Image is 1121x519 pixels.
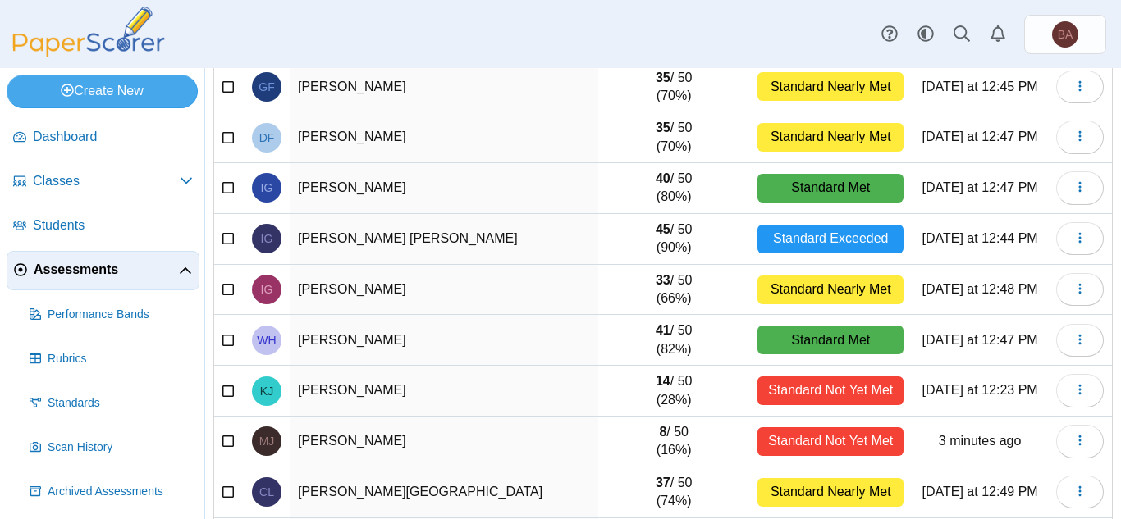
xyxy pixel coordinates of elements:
[656,323,670,337] b: 41
[33,172,180,190] span: Classes
[598,315,749,366] td: / 50 (82%)
[757,174,904,203] div: Standard Met
[922,383,1038,397] time: Sep 8, 2025 at 12:23 PM
[598,214,749,265] td: / 50 (90%)
[290,417,598,467] td: [PERSON_NAME]
[757,275,904,304] div: Standard Nearly Met
[290,163,598,214] td: [PERSON_NAME]
[922,282,1038,296] time: Sep 8, 2025 at 12:48 PM
[259,435,275,447] span: Maurice Jackson
[48,395,193,412] span: Standards
[1058,29,1073,40] span: Brent Adams
[48,351,193,367] span: Rubrics
[598,417,749,467] td: / 50 (16%)
[656,273,670,287] b: 33
[7,162,199,202] a: Classes
[598,467,749,518] td: / 50 (74%)
[290,214,598,265] td: [PERSON_NAME] [PERSON_NAME]
[922,130,1038,143] time: Sep 8, 2025 at 12:47 PM
[261,233,273,244] span: Isabelle Garcia De Leon
[34,261,179,279] span: Assessments
[7,118,199,157] a: Dashboard
[7,251,199,290] a: Assessments
[1024,15,1106,54] a: Brent Adams
[261,182,273,193] span: Isabella Galloway
[48,439,193,456] span: Scan History
[922,333,1038,347] time: Sep 8, 2025 at 12:47 PM
[656,71,670,84] b: 35
[757,72,904,101] div: Standard Nearly Met
[656,476,670,489] b: 37
[23,428,199,467] a: Scan History
[23,384,199,423] a: Standards
[922,231,1038,245] time: Sep 8, 2025 at 12:44 PM
[290,62,598,113] td: [PERSON_NAME]
[290,315,598,366] td: [PERSON_NAME]
[48,307,193,323] span: Performance Bands
[922,485,1038,499] time: Sep 8, 2025 at 12:49 PM
[757,376,904,405] div: Standard Not Yet Met
[23,295,199,335] a: Performance Bands
[656,374,670,388] b: 14
[48,484,193,500] span: Archived Assessments
[757,427,904,456] div: Standard Not Yet Met
[757,225,904,253] div: Standard Exceeded
[598,265,749,316] td: / 50 (66%)
[980,16,1016,52] a: Alerts
[598,366,749,417] td: / 50 (28%)
[290,366,598,417] td: [PERSON_NAME]
[7,75,198,107] a: Create New
[290,112,598,163] td: [PERSON_NAME]
[261,284,273,295] span: Ileana Gaytan
[33,128,193,146] span: Dashboard
[922,80,1038,93] time: Sep 8, 2025 at 12:45 PM
[656,121,670,134] b: 35
[7,45,171,59] a: PaperScorer
[656,171,670,185] b: 40
[259,132,275,143] span: Damon Ford
[598,62,749,113] td: / 50 (70%)
[23,339,199,379] a: Rubrics
[598,112,749,163] td: / 50 (70%)
[757,326,904,354] div: Standard Met
[757,123,904,152] div: Standard Nearly Met
[23,472,199,512] a: Archived Assessments
[598,163,749,214] td: / 50 (80%)
[290,265,598,316] td: [PERSON_NAME]
[259,486,274,498] span: Chelsea Laney
[257,335,276,346] span: William Hoehn
[259,81,274,93] span: Gwendolyn Fahrow
[939,434,1022,448] time: Sep 9, 2025 at 12:16 PM
[7,207,199,246] a: Students
[33,216,193,234] span: Students
[1052,21,1078,48] span: Brent Adams
[260,385,273,397] span: Kanai Jackson
[290,467,598,518] td: [PERSON_NAME][GEOGRAPHIC_DATA]
[757,478,904,507] div: Standard Nearly Met
[659,425,666,439] b: 8
[7,7,171,57] img: PaperScorer
[922,180,1038,194] time: Sep 8, 2025 at 12:47 PM
[656,222,670,236] b: 45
